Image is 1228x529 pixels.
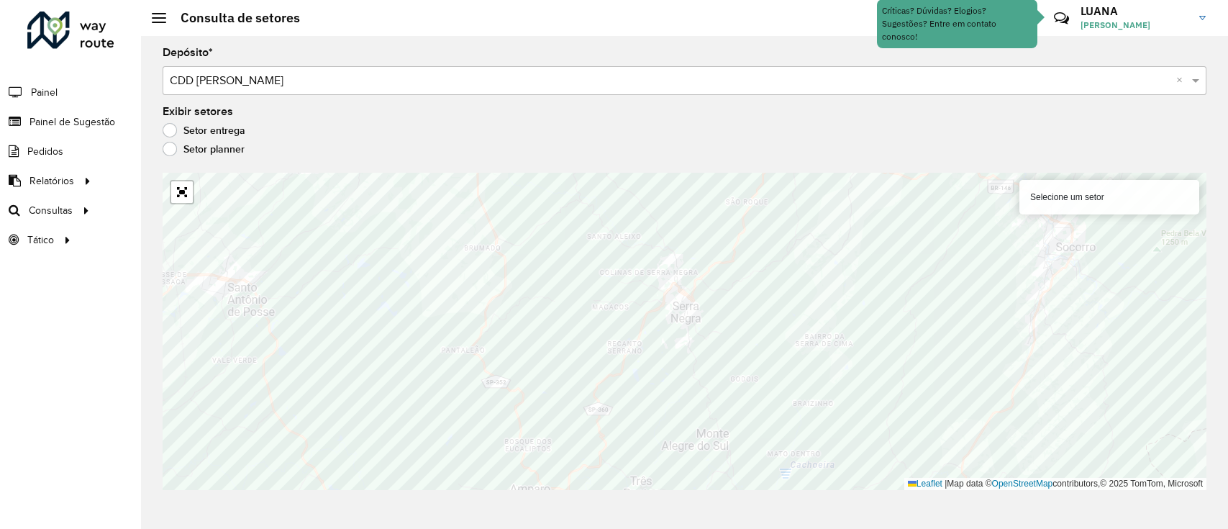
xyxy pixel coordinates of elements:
[166,10,300,26] h2: Consulta de setores
[1176,72,1188,89] span: Clear all
[31,85,58,100] span: Painel
[171,181,193,203] a: Abrir mapa em tela cheia
[1019,180,1199,214] div: Selecione um setor
[992,479,1053,489] a: OpenStreetMap
[29,203,73,218] span: Consultas
[904,478,1206,490] div: Map data © contributors,© 2025 TomTom, Microsoft
[29,173,74,189] span: Relatórios
[163,142,245,156] label: Setor planner
[163,123,245,137] label: Setor entrega
[163,44,213,61] label: Depósito
[29,114,115,130] span: Painel de Sugestão
[1081,19,1188,32] span: [PERSON_NAME]
[163,103,233,120] label: Exibir setores
[1046,3,1077,34] a: Contato Rápido
[27,144,63,159] span: Pedidos
[1081,4,1188,18] h3: LUANA
[908,479,942,489] a: Leaflet
[27,232,54,248] span: Tático
[945,479,947,489] span: |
